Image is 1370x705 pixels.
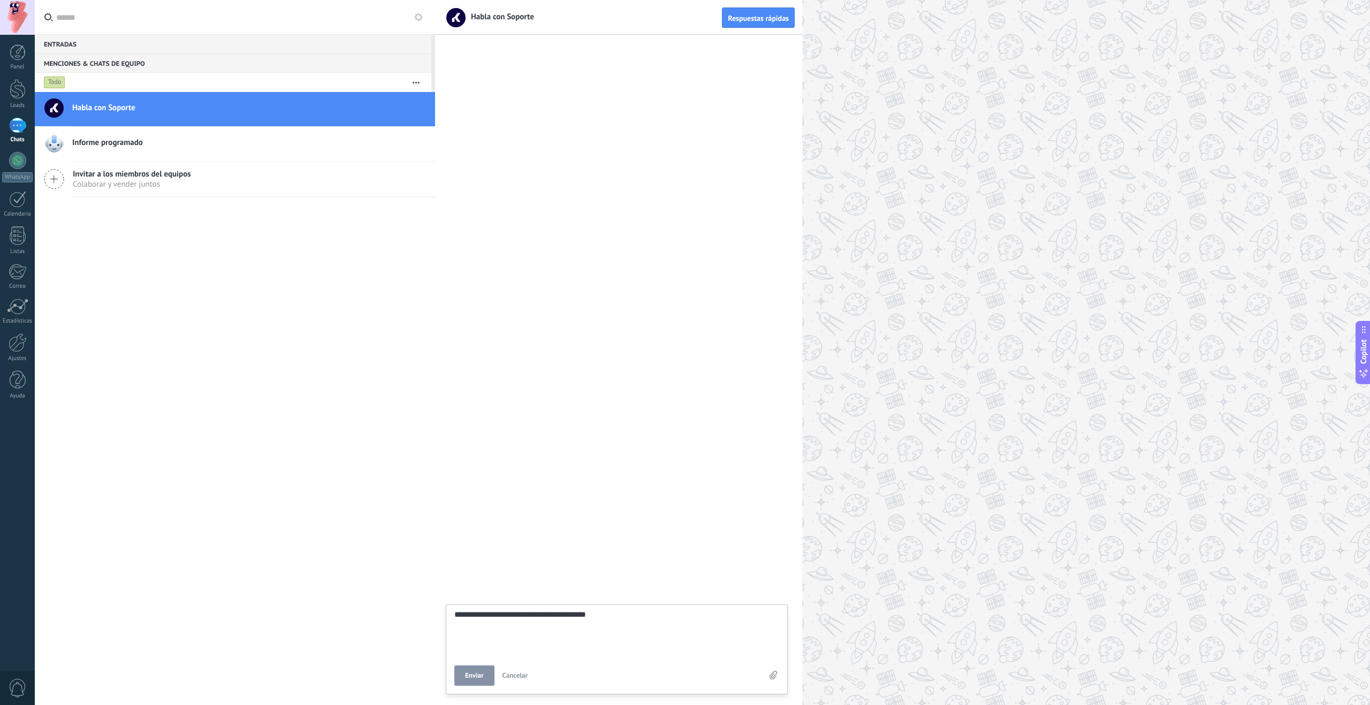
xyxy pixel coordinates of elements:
[1358,340,1369,364] span: Copilot
[465,672,484,679] span: Enviar
[35,92,435,126] a: Habla con Soporte
[2,318,33,325] div: Estadísticas
[2,102,33,109] div: Leads
[35,34,431,53] div: Entradas
[2,136,33,143] div: Chats
[2,64,33,71] div: Panel
[73,179,191,189] span: Colaborar y vender juntos
[722,7,795,28] button: Respuestas rápidas
[2,393,33,400] div: Ayuda
[73,169,191,179] span: Invitar a los miembros del equipos
[2,355,33,362] div: Ajustes
[2,172,33,182] div: WhatsApp
[35,53,431,73] div: Menciones & Chats de equipo
[728,14,789,22] span: Respuestas rápidas
[503,671,528,680] span: Cancelar
[72,137,143,148] span: Informe programado
[2,248,33,255] div: Listas
[465,12,534,22] span: Habla con Soporte
[2,283,33,290] div: Correo
[35,127,435,161] a: Informe programado
[498,665,532,686] button: Cancelar
[405,73,428,92] button: Más
[72,103,135,113] span: Habla con Soporte
[454,665,494,686] button: Enviar
[44,76,65,89] div: Todo
[2,211,33,218] div: Calendario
